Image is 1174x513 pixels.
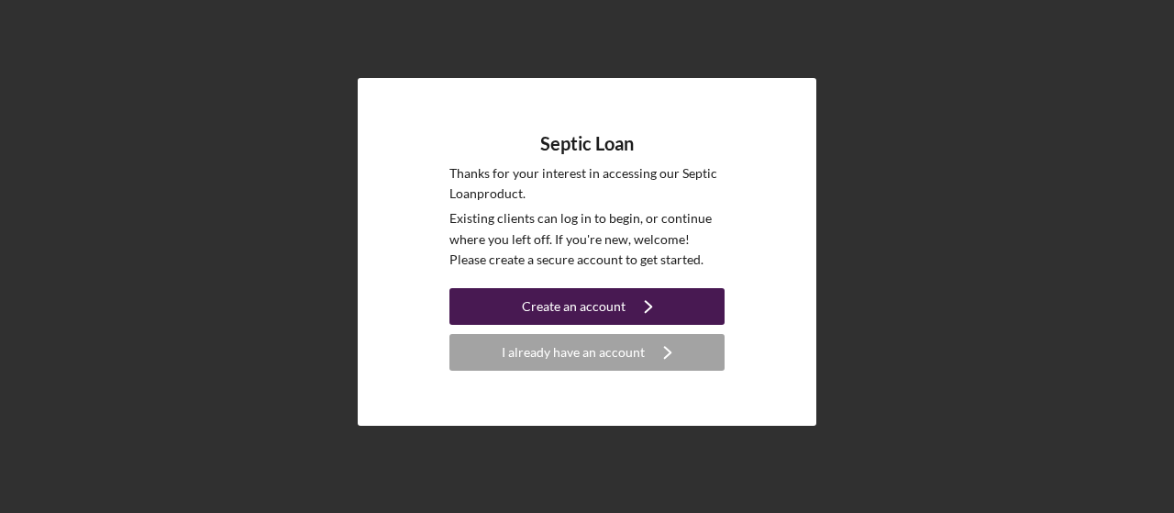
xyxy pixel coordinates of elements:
p: Existing clients can log in to begin, or continue where you left off. If you're new, welcome! Ple... [449,208,725,270]
a: Create an account [449,288,725,329]
p: Thanks for your interest in accessing our Septic Loan product. [449,163,725,205]
h4: Septic Loan [540,133,634,154]
button: Create an account [449,288,725,325]
button: I already have an account [449,334,725,371]
div: Create an account [522,288,626,325]
div: I already have an account [502,334,645,371]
